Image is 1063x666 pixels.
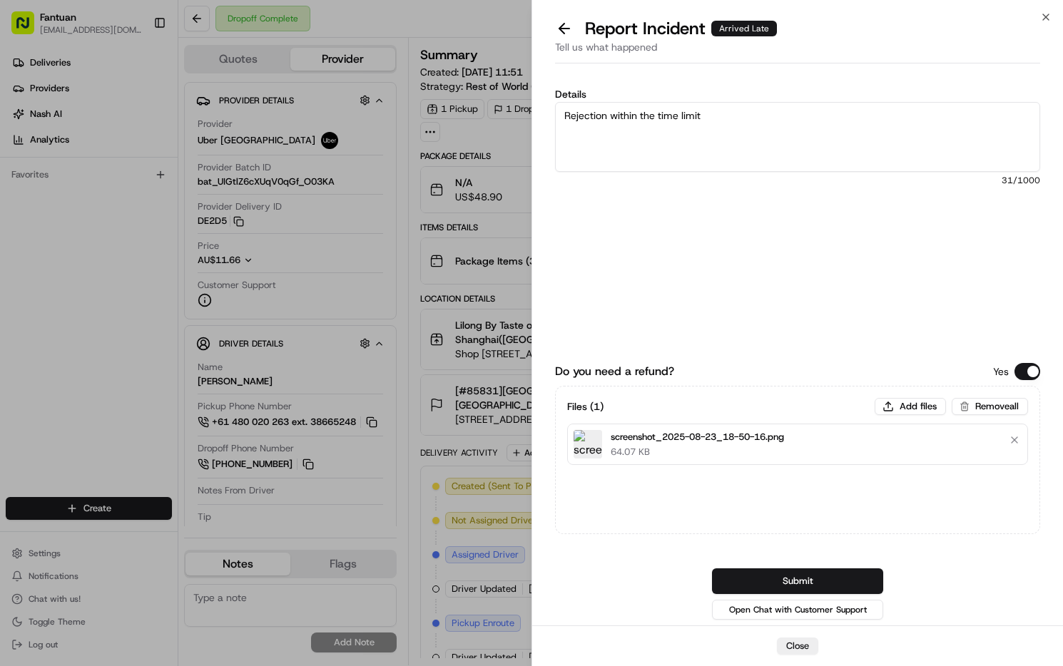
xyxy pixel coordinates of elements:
span: API Documentation [135,319,229,333]
div: Tell us what happened [555,40,1040,63]
img: Nash [14,14,43,43]
button: Open Chat with Customer Support [712,600,883,620]
p: 64.07 KB [611,446,784,458]
p: Report Incident [585,17,777,40]
p: screenshot_2025-08-23_18-50-16.png [611,430,784,444]
span: Pylon [142,354,173,364]
a: Powered byPylon [101,353,173,364]
img: Liam S. [14,208,37,230]
button: See all [221,183,260,200]
button: Start new chat [243,140,260,158]
div: 💻 [121,320,132,332]
label: Do you need a refund? [555,363,674,380]
span: 8月15日 [126,260,160,271]
p: Yes [993,364,1009,379]
div: Start new chat [64,136,234,150]
img: 1736555255976-a54dd68f-1ca7-489b-9aae-adbdc363a1c4 [14,136,40,162]
div: 📗 [14,320,26,332]
button: Remove file [1004,430,1024,450]
h3: Files ( 1 ) [567,399,604,414]
img: screenshot_2025-08-23_18-50-16.png [574,430,602,458]
div: Past conversations [14,185,96,197]
img: Asif Zaman Khan [14,246,37,269]
label: Details [555,89,1040,99]
p: Welcome 👋 [14,57,260,80]
button: Add files [875,398,946,415]
button: Removeall [952,398,1028,415]
span: 3:54 AM [126,221,161,232]
span: [PERSON_NAME] [44,260,116,271]
textarea: Rejection within the time limit [555,102,1040,172]
button: Submit [712,568,883,594]
span: 31 /1000 [555,175,1040,186]
span: • [118,260,123,271]
img: 1736555255976-a54dd68f-1ca7-489b-9aae-adbdc363a1c4 [29,222,40,233]
span: [PERSON_NAME] [44,221,116,232]
div: Arrived Late [711,21,777,36]
span: • [118,221,123,232]
a: 📗Knowledge Base [9,313,115,339]
div: We're available if you need us! [64,150,196,162]
button: Close [777,637,818,655]
a: 💻API Documentation [115,313,235,339]
img: 5e9a9d7314ff4150bce227a61376b483.jpg [30,136,56,162]
input: Clear [37,92,235,107]
img: 1736555255976-a54dd68f-1ca7-489b-9aae-adbdc363a1c4 [29,260,40,272]
span: Knowledge Base [29,319,109,333]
